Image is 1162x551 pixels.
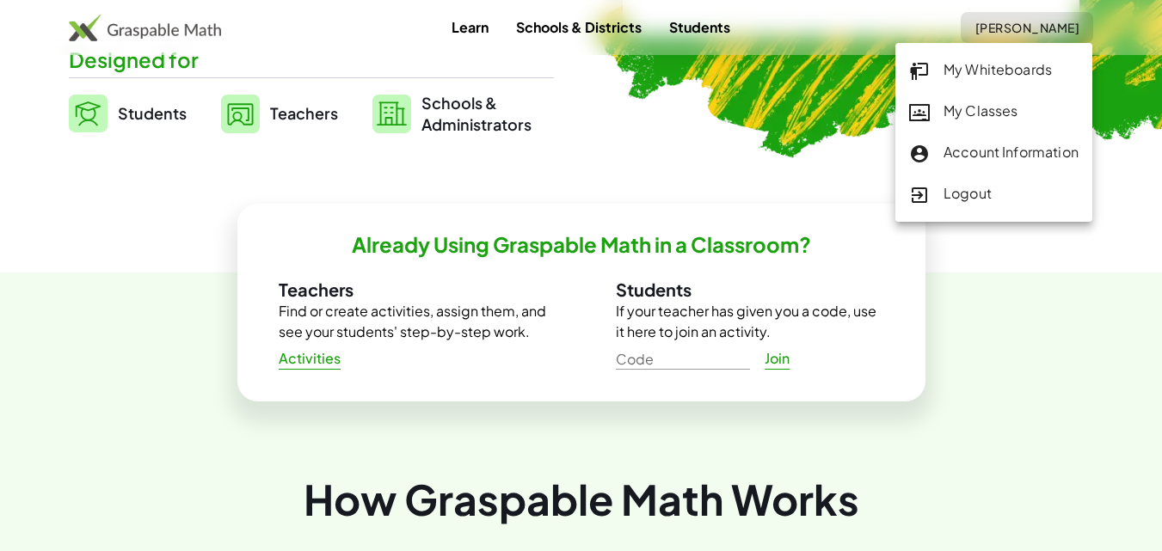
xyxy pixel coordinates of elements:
[372,95,411,133] img: svg%3e
[974,20,1079,35] span: [PERSON_NAME]
[895,50,1092,91] a: My Whiteboards
[961,12,1093,43] button: [PERSON_NAME]
[221,95,260,133] img: svg%3e
[502,11,655,43] a: Schools & Districts
[655,11,744,43] a: Students
[909,59,1079,82] div: My Whiteboards
[909,142,1079,164] div: Account Information
[895,91,1092,132] a: My Classes
[352,231,811,258] h2: Already Using Graspable Math in a Classroom?
[69,46,554,74] div: Designed for
[69,470,1093,528] div: How Graspable Math Works
[118,103,187,123] span: Students
[270,103,338,123] span: Teachers
[750,343,805,374] a: Join
[372,92,532,135] a: Schools &Administrators
[616,279,884,301] h3: Students
[279,279,547,301] h3: Teachers
[69,95,108,132] img: svg%3e
[279,301,547,342] p: Find or create activities, assign them, and see your students' step-by-step work.
[221,92,338,135] a: Teachers
[438,11,502,43] a: Learn
[69,92,187,135] a: Students
[616,301,884,342] p: If your teacher has given you a code, use it here to join an activity.
[265,343,355,374] a: Activities
[765,350,790,368] span: Join
[421,92,532,135] span: Schools & Administrators
[909,183,1079,205] div: Logout
[279,350,341,368] span: Activities
[909,101,1079,123] div: My Classes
